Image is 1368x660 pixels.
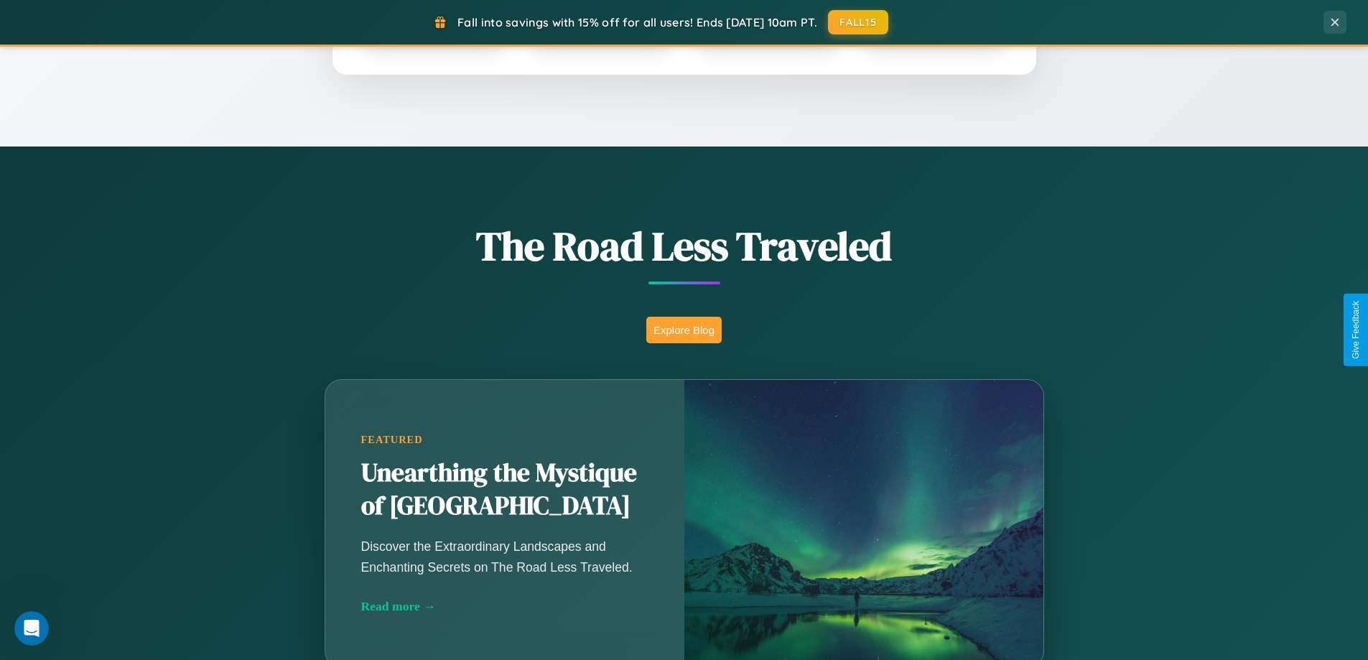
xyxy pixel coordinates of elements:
span: Fall into savings with 15% off for all users! Ends [DATE] 10am PT. [457,15,817,29]
p: Discover the Extraordinary Landscapes and Enchanting Secrets on The Road Less Traveled. [361,536,648,577]
h1: The Road Less Traveled [253,218,1115,274]
div: Read more → [361,599,648,614]
button: Explore Blog [646,317,722,343]
div: Give Feedback [1351,301,1361,359]
button: FALL15 [828,10,888,34]
iframe: Intercom live chat [14,611,49,646]
h2: Unearthing the Mystique of [GEOGRAPHIC_DATA] [361,457,648,523]
div: Featured [361,434,648,446]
